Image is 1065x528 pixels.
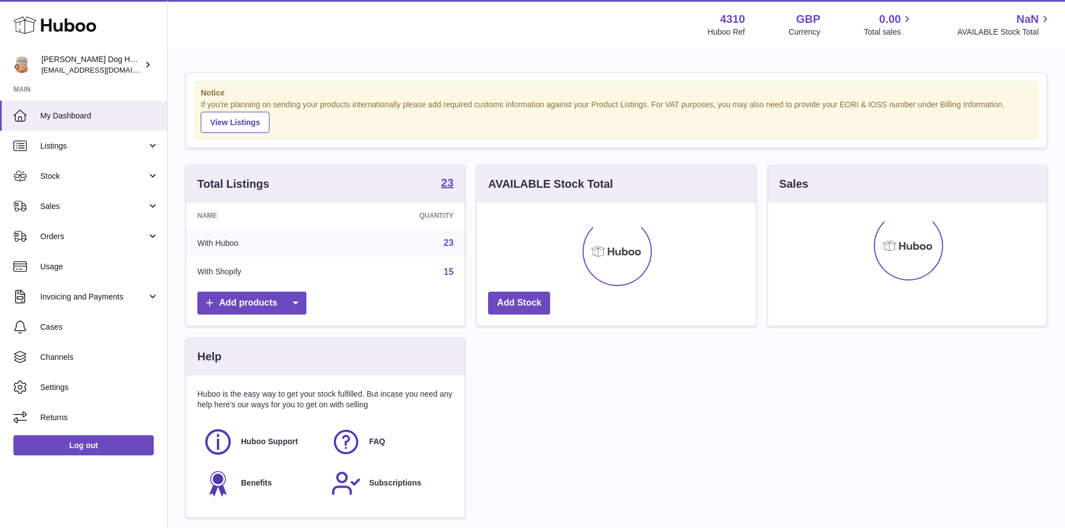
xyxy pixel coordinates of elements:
[369,436,385,447] span: FAQ
[957,27,1052,37] span: AVAILABLE Stock Total
[40,111,159,121] span: My Dashboard
[197,292,306,315] a: Add products
[1016,12,1039,27] span: NaN
[444,238,454,248] a: 23
[40,201,147,212] span: Sales
[197,389,453,410] p: Huboo is the easy way to get your stock fulfilled. But incase you need any help here's our ways f...
[441,177,453,191] a: 23
[40,141,147,151] span: Listings
[41,65,164,74] span: [EMAIL_ADDRESS][DOMAIN_NAME]
[40,412,159,423] span: Returns
[40,382,159,393] span: Settings
[864,12,913,37] a: 0.00 Total sales
[40,261,159,272] span: Usage
[13,435,154,455] a: Log out
[369,478,421,488] span: Subscriptions
[957,12,1052,37] a: NaN AVAILABLE Stock Total
[41,54,142,75] div: [PERSON_NAME] Dog House
[203,468,320,498] a: Benefits
[40,292,147,302] span: Invoicing and Payments
[789,27,821,37] div: Currency
[488,177,613,192] h3: AVAILABLE Stock Total
[779,177,808,192] h3: Sales
[40,352,159,363] span: Channels
[241,436,298,447] span: Huboo Support
[241,478,272,488] span: Benefits
[441,177,453,188] strong: 23
[796,12,820,27] strong: GBP
[186,203,337,229] th: Name
[864,27,913,37] span: Total sales
[337,203,465,229] th: Quantity
[488,292,550,315] a: Add Stock
[40,231,147,242] span: Orders
[720,12,745,27] strong: 4310
[444,267,454,277] a: 15
[201,112,269,133] a: View Listings
[197,349,221,364] h3: Help
[186,258,337,287] td: With Shopify
[40,171,147,182] span: Stock
[201,88,1032,98] strong: Notice
[40,322,159,332] span: Cases
[13,56,30,73] img: internalAdmin-4310@internal.huboo.com
[186,229,337,258] td: With Huboo
[197,177,269,192] h3: Total Listings
[203,427,320,457] a: Huboo Support
[331,468,448,498] a: Subscriptions
[708,27,745,37] div: Huboo Ref
[879,12,901,27] span: 0.00
[331,427,448,457] a: FAQ
[201,99,1032,133] div: If you're planning on sending your products internationally please add required customs informati...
